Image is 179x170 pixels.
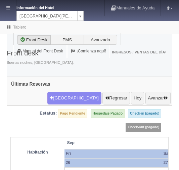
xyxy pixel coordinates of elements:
[13,45,67,58] a: Manual del Front Desk
[13,25,26,30] a: Tablero
[11,82,50,87] h4: Últimas Reservas
[131,92,144,104] button: Hoy
[16,3,70,11] dt: Información del Hotel
[16,11,84,21] a: [GEOGRAPHIC_DATA][PERSON_NAME]
[128,109,161,118] label: Check-in (pagado)
[47,92,101,104] button: [GEOGRAPHIC_DATA]
[145,92,171,104] button: Avanzar
[91,109,125,118] label: Hospedaje Pagado
[67,45,110,58] a: ¡Comienza aquí!
[64,158,162,167] th: 26
[27,150,48,155] strong: Habitación
[40,110,57,117] label: Estatus:
[17,35,51,45] label: Front Desk
[7,60,74,66] span: Buenas noches, [GEOGRAPHIC_DATA].
[50,35,84,45] label: PMS
[112,50,166,54] span: Ingresos / Ventas del día
[58,109,87,118] label: Pago Pendiente
[84,35,117,45] label: Avanzado
[64,149,162,158] th: Fri
[19,11,75,21] span: [GEOGRAPHIC_DATA][PERSON_NAME]
[7,49,74,57] h3: Front desk
[102,92,130,104] button: Regresar
[126,123,161,132] label: Check-out (pagado)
